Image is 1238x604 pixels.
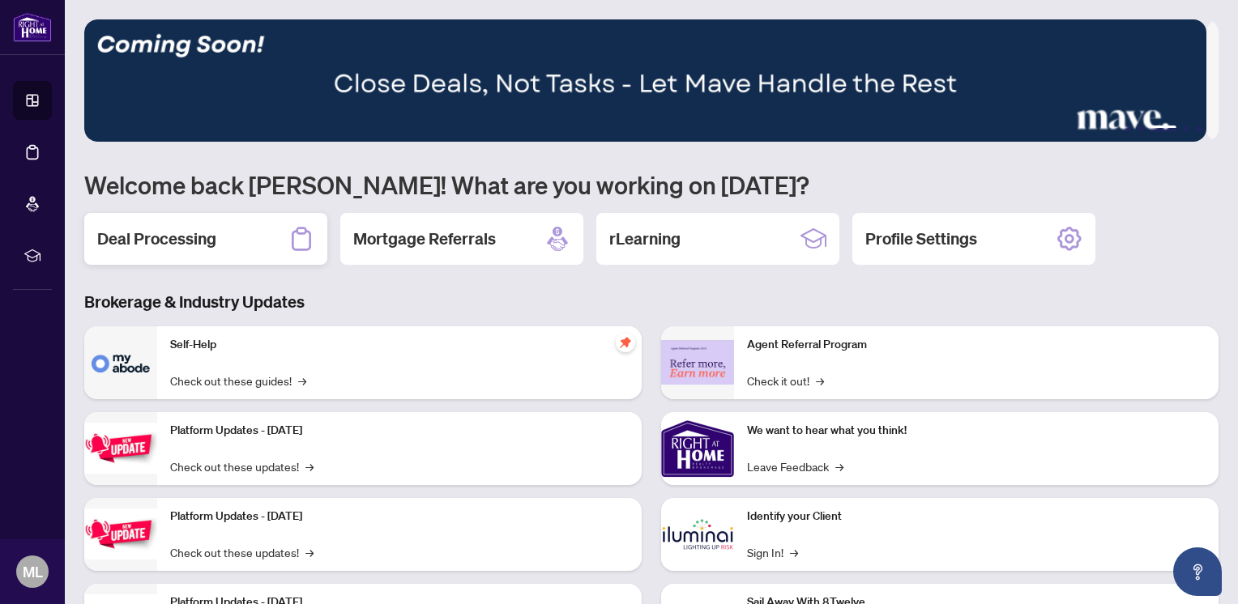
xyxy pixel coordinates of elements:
p: Identify your Client [747,508,1206,525]
button: 3 [1150,125,1176,132]
img: Self-Help [84,326,157,399]
h2: Mortgage Referrals [353,228,496,250]
h1: Welcome back [PERSON_NAME]! What are you working on [DATE]? [84,169,1219,200]
span: → [816,372,824,389]
span: → [298,372,306,389]
button: 4 [1183,125,1189,132]
img: Slide 2 [84,19,1206,142]
p: Platform Updates - [DATE] [170,422,629,440]
a: Sign In!→ [747,543,798,561]
a: Leave Feedback→ [747,457,843,475]
span: → [305,543,314,561]
a: Check out these updates!→ [170,543,314,561]
button: Open asap [1173,547,1222,596]
span: → [305,457,314,475]
img: Agent Referral Program [661,340,734,385]
a: Check out these guides!→ [170,372,306,389]
h2: rLearning [609,228,681,250]
button: 5 [1196,125,1202,132]
img: Platform Updates - July 8, 2025 [84,508,157,559]
button: 1 [1125,125,1131,132]
img: Platform Updates - July 21, 2025 [84,423,157,474]
button: 2 [1138,125,1144,132]
a: Check it out!→ [747,372,824,389]
h2: Profile Settings [865,228,977,250]
p: Platform Updates - [DATE] [170,508,629,525]
img: logo [13,12,52,42]
img: We want to hear what you think! [661,412,734,485]
h2: Deal Processing [97,228,216,250]
h3: Brokerage & Industry Updates [84,291,1219,313]
img: Identify your Client [661,498,734,571]
p: Agent Referral Program [747,336,1206,354]
span: → [835,457,843,475]
span: ML [23,560,43,583]
p: We want to hear what you think! [747,422,1206,440]
a: Check out these updates!→ [170,457,314,475]
p: Self-Help [170,336,629,354]
span: → [790,543,798,561]
span: pushpin [616,333,635,352]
